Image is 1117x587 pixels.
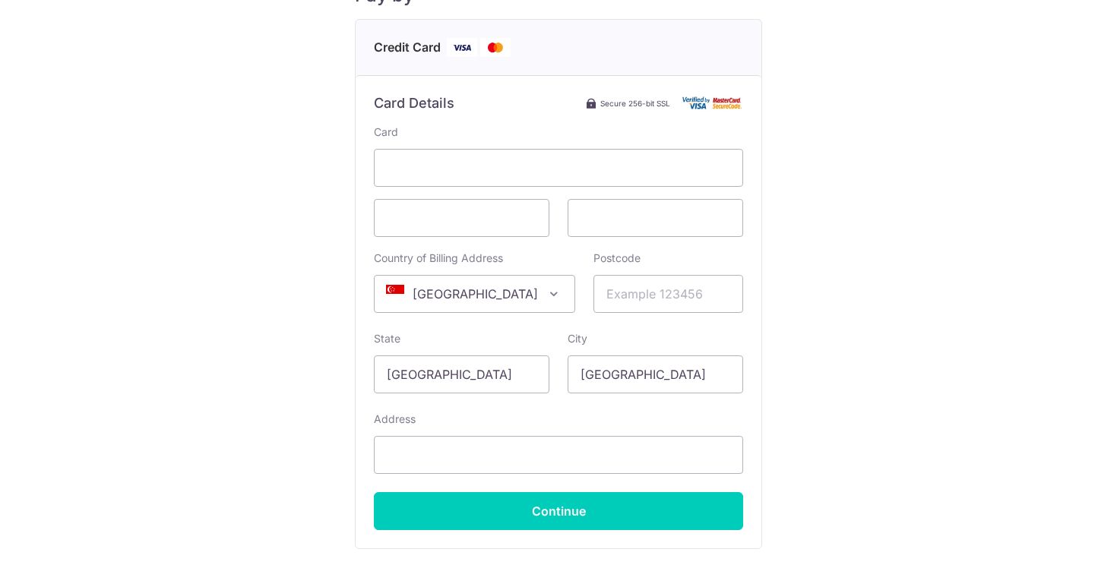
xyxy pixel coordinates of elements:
[387,209,536,227] iframe: Secure card expiration date input frame
[374,492,743,530] input: Continue
[374,275,575,313] span: Singapore
[374,331,400,346] label: State
[374,38,441,57] span: Credit Card
[374,251,503,266] label: Country of Billing Address
[600,97,670,109] span: Secure 256-bit SSL
[374,412,416,427] label: Address
[480,38,511,57] img: Mastercard
[593,251,641,266] label: Postcode
[447,38,477,57] img: Visa
[374,125,398,140] label: Card
[682,96,743,109] img: Card secure
[568,331,587,346] label: City
[387,159,730,177] iframe: Secure card number input frame
[374,94,454,112] h6: Card Details
[593,275,743,313] input: Example 123456
[375,276,574,312] span: Singapore
[581,209,730,227] iframe: Secure card security code input frame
